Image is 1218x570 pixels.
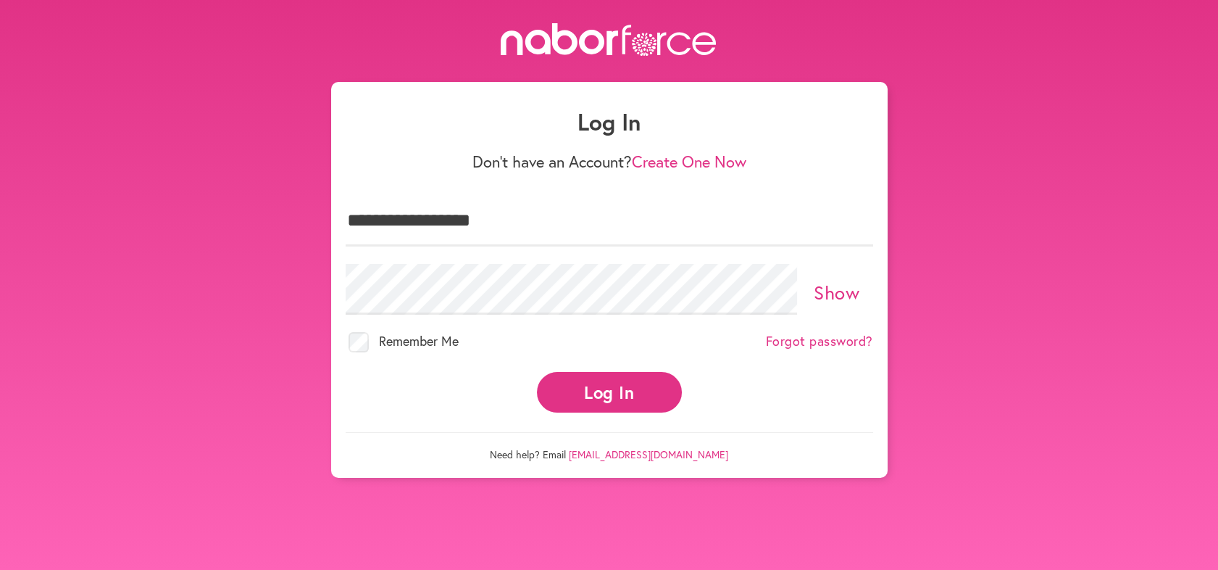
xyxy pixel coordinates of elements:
span: Remember Me [379,332,459,350]
a: [EMAIL_ADDRESS][DOMAIN_NAME] [569,447,728,461]
p: Need help? Email [346,432,873,461]
a: Forgot password? [766,334,873,350]
p: Don't have an Account? [346,152,873,171]
a: Show [814,280,859,305]
button: Log In [537,372,682,412]
h1: Log In [346,108,873,136]
a: Create One Now [632,151,746,172]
